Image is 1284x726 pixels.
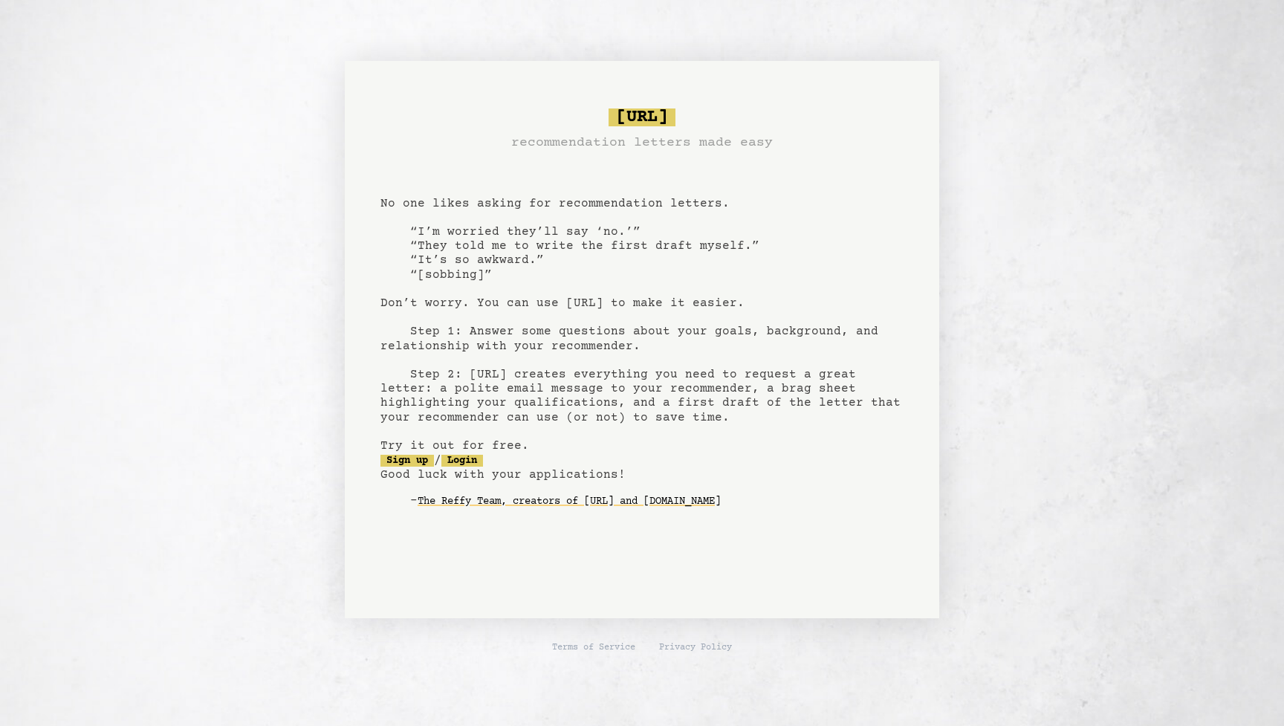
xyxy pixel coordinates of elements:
[552,642,635,654] a: Terms of Service
[609,108,675,126] span: [URL]
[418,490,721,513] a: The Reffy Team, creators of [URL] and [DOMAIN_NAME]
[659,642,732,654] a: Privacy Policy
[441,455,483,467] a: Login
[410,494,904,509] div: -
[380,455,434,467] a: Sign up
[380,103,904,538] pre: No one likes asking for recommendation letters. “I’m worried they’ll say ‘no.’” “They told me to ...
[511,132,773,153] h3: recommendation letters made easy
